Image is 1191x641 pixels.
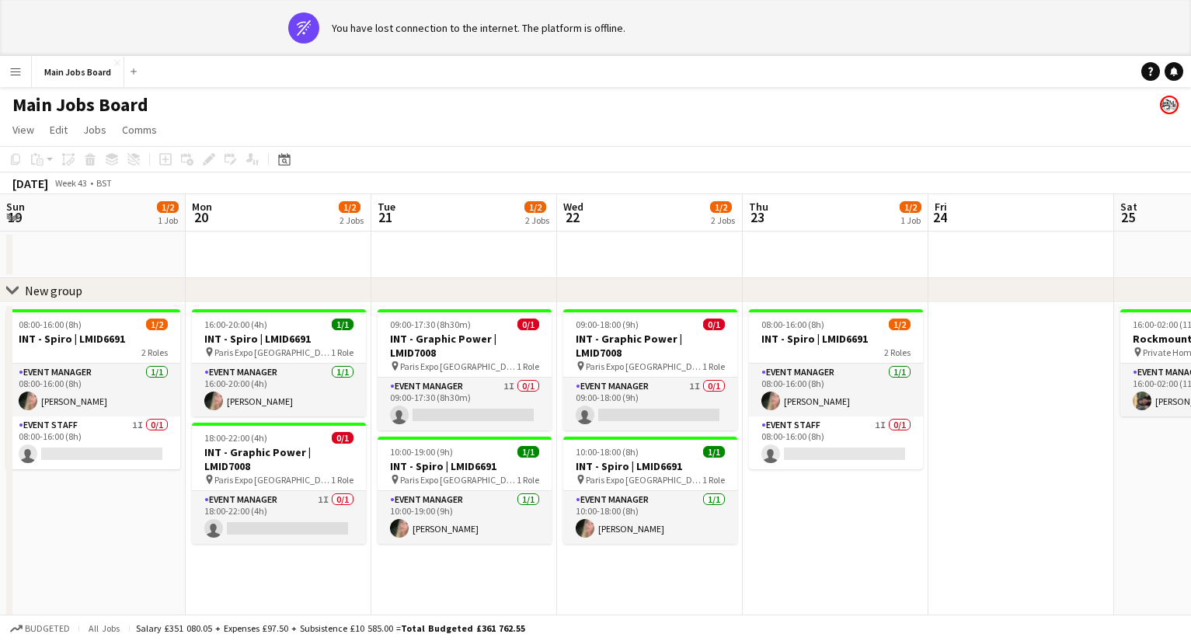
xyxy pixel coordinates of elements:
div: New group [25,283,82,298]
h3: INT - Spiro | LMID6691 [563,459,737,473]
span: 10:00-18:00 (8h) [576,446,639,458]
app-job-card: 08:00-16:00 (8h)1/2INT - Spiro | LMID66912 RolesEvent Manager1/108:00-16:00 (8h)[PERSON_NAME]Even... [749,309,923,469]
span: 0/1 [517,319,539,330]
div: 2 Jobs [711,214,735,226]
app-card-role: Event Manager1I0/118:00-22:00 (4h) [192,491,366,544]
span: Paris Expo [GEOGRAPHIC_DATA] [586,361,702,372]
div: 2 Jobs [340,214,364,226]
div: [DATE] [12,176,48,191]
h1: Main Jobs Board [12,93,148,117]
div: You have lost connection to the internet. The platform is offline. [332,21,625,35]
span: 18:00-22:00 (4h) [204,432,267,444]
span: Week 43 [51,177,90,189]
app-card-role: Event Manager1I0/109:00-18:00 (9h) [563,378,737,430]
div: 1 Job [158,214,178,226]
span: 20 [190,208,212,226]
span: 0/1 [332,432,353,444]
span: 1/2 [889,319,911,330]
a: Edit [44,120,74,140]
app-card-role: Event Staff1I0/108:00-16:00 (8h) [749,416,923,469]
a: Jobs [77,120,113,140]
span: All jobs [85,622,123,634]
h3: INT - Spiro | LMID6691 [749,332,923,346]
app-job-card: 09:00-18:00 (9h)0/1INT - Graphic Power | LMID7008 Paris Expo [GEOGRAPHIC_DATA]1 RoleEvent Manager... [563,309,737,430]
span: 1/1 [332,319,353,330]
span: 2 Roles [141,347,168,358]
span: 1 Role [331,474,353,486]
span: 1/1 [517,446,539,458]
div: BST [96,177,112,189]
span: Paris Expo [GEOGRAPHIC_DATA] [214,474,331,486]
button: Budgeted [8,620,72,637]
span: 21 [375,208,395,226]
span: Paris Expo [GEOGRAPHIC_DATA] [400,361,517,372]
div: 1 Job [900,214,921,226]
app-job-card: 08:00-16:00 (8h)1/2INT - Spiro | LMID66912 RolesEvent Manager1/108:00-16:00 (8h)[PERSON_NAME]Even... [6,309,180,469]
span: 23 [747,208,768,226]
span: 1/2 [157,201,179,213]
h3: INT - Spiro | LMID6691 [378,459,552,473]
span: Tue [378,200,395,214]
span: 1 Role [702,474,725,486]
span: Comms [122,123,157,137]
app-card-role: Event Manager1/108:00-16:00 (8h)[PERSON_NAME] [749,364,923,416]
span: 22 [561,208,583,226]
span: Sun [6,200,25,214]
app-job-card: 18:00-22:00 (4h)0/1INT - Graphic Power | LMID7008 Paris Expo [GEOGRAPHIC_DATA]1 RoleEvent Manager... [192,423,366,544]
span: 19 [4,208,25,226]
span: Sat [1120,200,1137,214]
span: Paris Expo [GEOGRAPHIC_DATA] [400,474,517,486]
app-user-avatar: Alanya O'Donnell [1160,96,1179,114]
a: View [6,120,40,140]
span: 1/2 [339,201,360,213]
span: 1/2 [146,319,168,330]
app-job-card: 10:00-19:00 (9h)1/1INT - Spiro | LMID6691 Paris Expo [GEOGRAPHIC_DATA]1 RoleEvent Manager1/110:00... [378,437,552,544]
span: View [12,123,34,137]
span: 1 Role [517,361,539,372]
span: Paris Expo [GEOGRAPHIC_DATA] [214,347,331,358]
span: 1 Role [517,474,539,486]
div: 09:00-17:30 (8h30m)0/1INT - Graphic Power | LMID7008 Paris Expo [GEOGRAPHIC_DATA]1 RoleEvent Mana... [378,309,552,430]
span: 1 Role [702,361,725,372]
span: Budgeted [25,623,70,634]
app-card-role: Event Manager1/116:00-20:00 (4h)[PERSON_NAME] [192,364,366,416]
span: 08:00-16:00 (8h) [761,319,824,330]
h3: INT - Graphic Power | LMID7008 [563,332,737,360]
app-card-role: Event Manager1/110:00-19:00 (9h)[PERSON_NAME] [378,491,552,544]
h3: INT - Graphic Power | LMID7008 [378,332,552,360]
app-card-role: Event Manager1I0/109:00-17:30 (8h30m) [378,378,552,430]
div: Salary £351 080.05 + Expenses £97.50 + Subsistence £10 585.00 = [136,622,525,634]
span: 10:00-19:00 (9h) [390,446,453,458]
span: Total Budgeted £361 762.55 [401,622,525,634]
div: 16:00-20:00 (4h)1/1INT - Spiro | LMID6691 Paris Expo [GEOGRAPHIC_DATA]1 RoleEvent Manager1/116:00... [192,309,366,416]
span: 25 [1118,208,1137,226]
span: 08:00-16:00 (8h) [19,319,82,330]
span: Edit [50,123,68,137]
a: Comms [116,120,163,140]
span: 1/2 [710,201,732,213]
span: 2 Roles [884,347,911,358]
span: Thu [749,200,768,214]
span: Mon [192,200,212,214]
h3: INT - Spiro | LMID6691 [192,332,366,346]
div: 2 Jobs [525,214,549,226]
span: 1 Role [331,347,353,358]
span: Wed [563,200,583,214]
span: Paris Expo [GEOGRAPHIC_DATA] [586,474,702,486]
span: Fri [935,200,947,214]
app-card-role: Event Manager1/110:00-18:00 (8h)[PERSON_NAME] [563,491,737,544]
app-card-role: Event Manager1/108:00-16:00 (8h)[PERSON_NAME] [6,364,180,416]
span: 1/2 [524,201,546,213]
span: 1/1 [703,446,725,458]
span: 1/2 [900,201,921,213]
span: 09:00-18:00 (9h) [576,319,639,330]
app-job-card: 10:00-18:00 (8h)1/1INT - Spiro | LMID6691 Paris Expo [GEOGRAPHIC_DATA]1 RoleEvent Manager1/110:00... [563,437,737,544]
span: 24 [932,208,947,226]
span: 09:00-17:30 (8h30m) [390,319,471,330]
app-card-role: Event Staff1I0/108:00-16:00 (8h) [6,416,180,469]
